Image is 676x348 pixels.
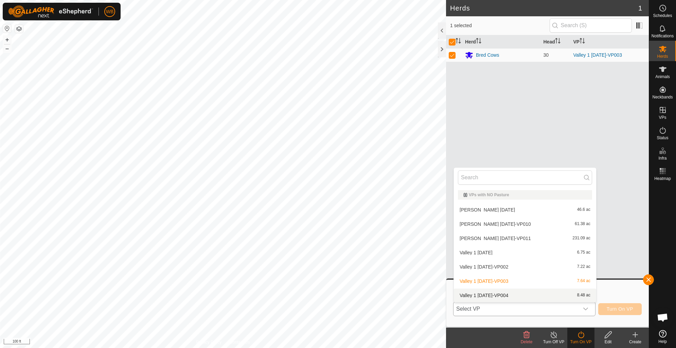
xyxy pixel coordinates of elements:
[572,236,590,241] span: 231.09 ac
[196,339,221,345] a: Privacy Policy
[575,222,590,226] span: 61.38 ac
[458,170,592,185] input: Search
[638,3,642,13] span: 1
[655,75,670,79] span: Animals
[460,279,508,283] span: Valley 1 [DATE]-VP003
[598,303,642,315] button: Turn On VP
[544,52,549,58] span: 30
[571,35,649,49] th: VP
[577,293,590,298] span: 8.48 ac
[453,302,579,316] span: Select VP
[567,339,594,345] div: Turn On VP
[456,39,461,44] p-sorticon: Activate to sort
[540,339,567,345] div: Turn Off VP
[454,203,596,217] li: Sams sept 1
[653,307,673,328] div: Open chat
[3,36,11,44] button: +
[3,44,11,53] button: –
[230,339,250,345] a: Contact Us
[460,207,515,212] span: [PERSON_NAME] [DATE]
[15,25,23,33] button: Map Layers
[580,39,585,44] p-sorticon: Activate to sort
[460,222,531,226] span: [PERSON_NAME] [DATE]-VP010
[476,52,499,59] div: Bred Cows
[454,260,596,274] li: Valley 1 2025-10-08-VP002
[577,279,590,283] span: 7.64 ac
[652,34,674,38] span: Notifications
[460,293,508,298] span: Valley 1 [DATE]-VP004
[577,250,590,255] span: 6.75 ac
[454,217,596,231] li: Sams sept 25-VP010
[577,264,590,269] span: 7.22 ac
[657,54,668,58] span: Herds
[654,177,671,181] span: Heatmap
[450,4,638,12] h2: Herds
[460,250,493,255] span: Valley 1 [DATE]
[658,340,667,344] span: Help
[454,187,596,302] ul: Option List
[454,274,596,288] li: Valley 1 2025-10-10-VP003
[541,35,571,49] th: Head
[573,52,622,58] a: Valley 1 [DATE]-VP003
[450,22,550,29] span: 1 selected
[462,35,541,49] th: Herd
[463,193,587,197] div: VPs with NO Pasture
[622,339,649,345] div: Create
[454,289,596,302] li: Valley 1 2025-10-11-VP004
[594,339,622,345] div: Edit
[460,264,508,269] span: Valley 1 [DATE]-VP002
[3,24,11,33] button: Reset Map
[521,340,533,344] span: Delete
[550,18,632,33] input: Search (S)
[653,14,672,18] span: Schedules
[577,207,590,212] span: 46.6 ac
[607,306,633,312] span: Turn On VP
[579,302,592,316] div: dropdown trigger
[8,5,93,18] img: Gallagher Logo
[460,236,531,241] span: [PERSON_NAME] [DATE]-VP011
[555,39,561,44] p-sorticon: Activate to sort
[652,95,673,99] span: Neckbands
[658,156,666,160] span: Infra
[454,246,596,259] li: Valley 1 2025-10-05
[649,327,676,346] a: Help
[454,232,596,245] li: Sams sept 26-VP011
[476,39,481,44] p-sorticon: Activate to sort
[106,8,114,15] span: WB
[657,136,668,140] span: Status
[659,115,666,120] span: VPs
